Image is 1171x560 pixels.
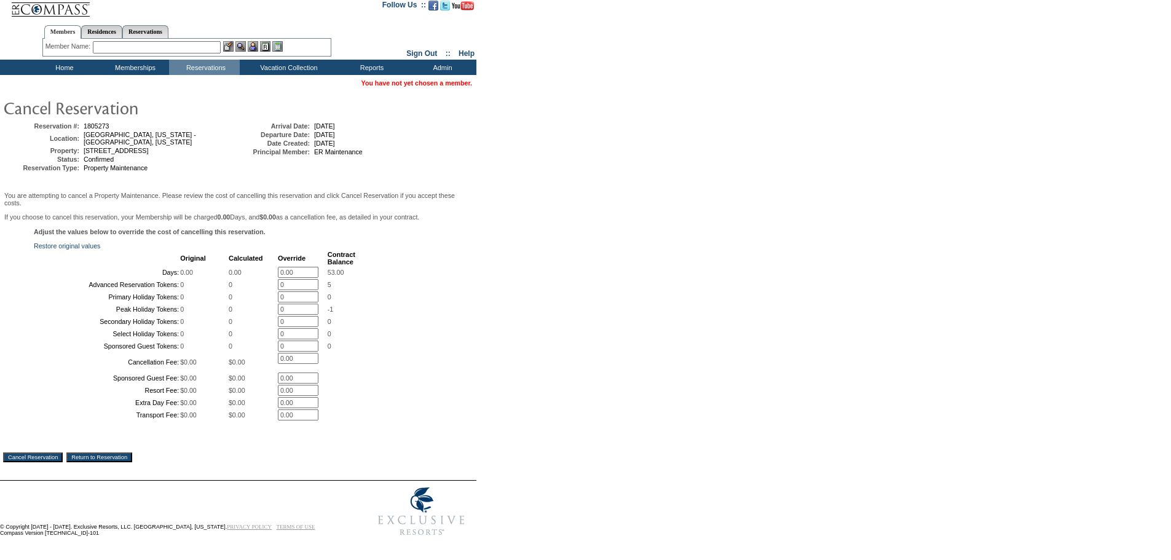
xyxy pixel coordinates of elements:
[229,293,232,301] span: 0
[335,60,406,75] td: Reports
[361,79,472,87] span: You have not yet chosen a member.
[34,228,266,235] b: Adjust the values below to override the cost of cancelling this reservation.
[248,41,258,52] img: Impersonate
[35,353,179,371] td: Cancellation Fee:
[406,49,437,58] a: Sign Out
[35,316,179,327] td: Secondary Holiday Tokens:
[180,399,197,406] span: $0.00
[3,452,63,462] input: Cancel Reservation
[180,374,197,382] span: $0.00
[35,267,179,278] td: Days:
[328,281,331,288] span: 5
[328,306,333,313] span: -1
[314,131,335,138] span: [DATE]
[6,131,79,146] td: Location:
[35,385,179,396] td: Resort Fee:
[229,342,232,350] span: 0
[440,1,450,10] img: Follow us on Twitter
[223,41,234,52] img: b_edit.gif
[6,156,79,163] td: Status:
[28,60,98,75] td: Home
[406,60,476,75] td: Admin
[328,342,331,350] span: 0
[6,147,79,154] td: Property:
[3,95,249,120] img: pgTtlCancelRes.gif
[180,387,197,394] span: $0.00
[122,25,168,38] a: Reservations
[180,318,184,325] span: 0
[328,251,355,266] b: Contract Balance
[180,330,184,337] span: 0
[314,148,363,156] span: ER Maintenance
[4,213,472,221] p: If you choose to cancel this reservation, your Membership will be charged Days, and as a cancella...
[229,281,232,288] span: 0
[235,41,246,52] img: View
[236,148,310,156] td: Principal Member:
[180,293,184,301] span: 0
[6,122,79,130] td: Reservation #:
[169,60,240,75] td: Reservations
[84,122,109,130] span: 1805273
[35,409,179,420] td: Transport Fee:
[81,25,122,38] a: Residences
[180,411,197,419] span: $0.00
[180,342,184,350] span: 0
[229,306,232,313] span: 0
[366,481,476,542] img: Exclusive Resorts
[229,330,232,337] span: 0
[240,60,335,75] td: Vacation Collection
[446,49,451,58] span: ::
[459,49,475,58] a: Help
[428,4,438,12] a: Become our fan on Facebook
[218,213,231,221] b: 0.00
[229,254,263,262] b: Calculated
[180,358,197,366] span: $0.00
[229,399,245,406] span: $0.00
[428,1,438,10] img: Become our fan on Facebook
[260,41,270,52] img: Reservations
[314,122,335,130] span: [DATE]
[180,254,206,262] b: Original
[278,254,306,262] b: Override
[45,41,93,52] div: Member Name:
[328,293,331,301] span: 0
[229,387,245,394] span: $0.00
[277,524,315,530] a: TERMS OF USE
[35,304,179,315] td: Peak Holiday Tokens:
[328,269,344,276] span: 53.00
[84,156,114,163] span: Confirmed
[314,140,335,147] span: [DATE]
[66,452,132,462] input: Return to Reservation
[35,373,179,384] td: Sponsored Guest Fee:
[440,4,450,12] a: Follow us on Twitter
[229,318,232,325] span: 0
[180,269,193,276] span: 0.00
[84,131,196,146] span: [GEOGRAPHIC_DATA], [US_STATE] - [GEOGRAPHIC_DATA], [US_STATE]
[229,374,245,382] span: $0.00
[227,524,272,530] a: PRIVACY POLICY
[84,147,148,154] span: [STREET_ADDRESS]
[229,358,245,366] span: $0.00
[328,318,331,325] span: 0
[229,411,245,419] span: $0.00
[229,269,242,276] span: 0.00
[236,122,310,130] td: Arrival Date:
[180,306,184,313] span: 0
[44,25,82,39] a: Members
[452,4,474,12] a: Subscribe to our YouTube Channel
[35,341,179,352] td: Sponsored Guest Tokens:
[4,192,472,207] p: You are attempting to cancel a Property Maintenance. Please review the cost of cancelling this re...
[35,279,179,290] td: Advanced Reservation Tokens:
[272,41,283,52] img: b_calculator.gif
[35,397,179,408] td: Extra Day Fee:
[6,164,79,172] td: Reservation Type:
[34,242,100,250] a: Restore original values
[35,291,179,302] td: Primary Holiday Tokens:
[236,140,310,147] td: Date Created:
[328,330,331,337] span: 0
[84,164,148,172] span: Property Maintenance
[35,328,179,339] td: Select Holiday Tokens:
[98,60,169,75] td: Memberships
[259,213,276,221] b: $0.00
[236,131,310,138] td: Departure Date:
